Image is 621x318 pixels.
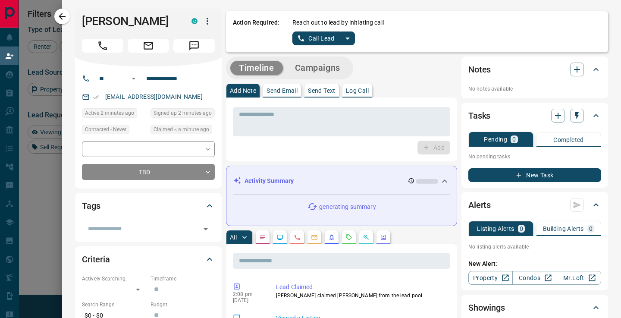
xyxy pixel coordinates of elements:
p: Timeframe: [151,275,215,283]
a: Property [468,271,513,285]
span: Contacted - Never [85,125,126,134]
p: Completed [553,137,584,143]
span: Email [128,39,169,53]
svg: Requests [345,234,352,241]
button: Campaigns [286,61,349,75]
button: Open [129,73,139,84]
p: Send Email [267,88,298,94]
p: No pending tasks [468,150,601,163]
svg: Calls [294,234,301,241]
div: Activity Summary [233,173,450,189]
p: Send Text [308,88,336,94]
span: Claimed < a minute ago [154,125,209,134]
div: Showings [468,297,601,318]
p: Reach out to lead by initiating call [292,18,384,27]
p: Building Alerts [543,226,584,232]
h1: [PERSON_NAME] [82,14,179,28]
p: Budget: [151,301,215,309]
button: Timeline [230,61,283,75]
button: Open [200,223,212,235]
svg: Listing Alerts [328,234,335,241]
div: TBD [82,164,215,180]
span: Active 2 minutes ago [85,109,134,117]
span: Signed up 2 minutes ago [154,109,212,117]
p: Actively Searching: [82,275,146,283]
h2: Tasks [468,109,490,123]
span: Call [82,39,123,53]
h2: Notes [468,63,491,76]
div: Criteria [82,249,215,270]
h2: Showings [468,301,505,315]
a: Condos [512,271,557,285]
svg: Emails [311,234,318,241]
div: Tue Oct 14 2025 [151,125,215,137]
p: New Alert: [468,259,601,268]
p: 0 [589,226,593,232]
p: 0 [512,136,516,142]
div: Tue Oct 14 2025 [151,108,215,120]
div: Notes [468,59,601,80]
div: Tasks [468,105,601,126]
p: Listing Alerts [477,226,514,232]
p: Lead Claimed [276,283,447,292]
h2: Criteria [82,252,110,266]
svg: Opportunities [363,234,370,241]
a: [EMAIL_ADDRESS][DOMAIN_NAME] [105,93,203,100]
div: Tags [82,195,215,216]
p: No listing alerts available [468,243,601,251]
p: Pending [484,136,507,142]
h2: Tags [82,199,100,213]
svg: Agent Actions [380,234,387,241]
p: Activity Summary [245,176,294,186]
span: Message [173,39,215,53]
p: 2:08 pm [233,291,263,297]
div: Tue Oct 14 2025 [82,108,146,120]
button: New Task [468,168,601,182]
div: condos.ca [191,18,198,24]
svg: Notes [259,234,266,241]
p: Log Call [346,88,369,94]
div: split button [292,31,355,45]
p: Action Required: [233,18,279,45]
p: [DATE] [233,297,263,303]
div: Alerts [468,195,601,215]
button: Call Lead [292,31,340,45]
p: [PERSON_NAME] claimed [PERSON_NAME] from the lead pool [276,292,447,299]
p: Add Note [230,88,256,94]
svg: Lead Browsing Activity [276,234,283,241]
a: Mr.Loft [557,271,601,285]
p: No notes available [468,85,601,93]
p: 0 [520,226,523,232]
h2: Alerts [468,198,491,212]
svg: Email Verified [93,94,99,100]
p: generating summary [319,202,376,211]
p: All [230,234,237,240]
